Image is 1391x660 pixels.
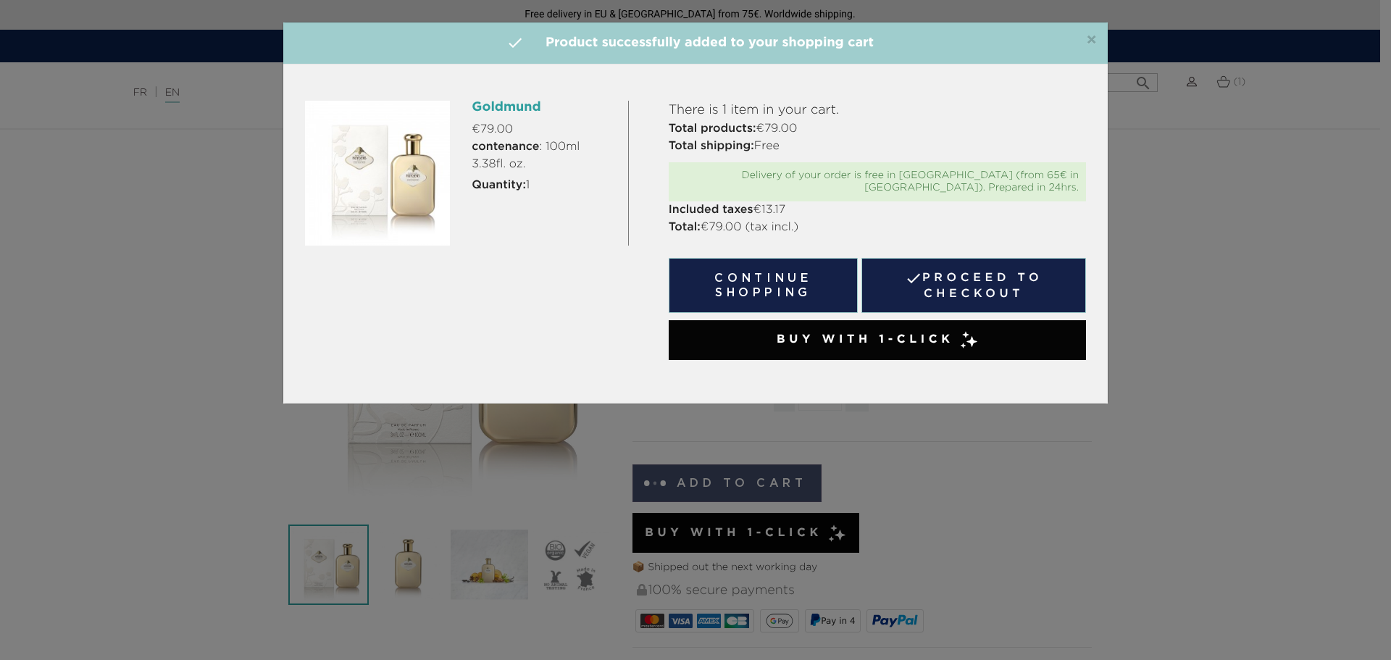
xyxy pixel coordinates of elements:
[669,201,1086,219] p: €13.17
[669,138,1086,155] p: Free
[472,121,617,138] p: €79.00
[1086,32,1097,49] span: ×
[676,170,1079,194] div: Delivery of your order is free in [GEOGRAPHIC_DATA] (from 65€ in [GEOGRAPHIC_DATA]). Prepared in ...
[669,141,754,152] strong: Total shipping:
[472,180,526,191] strong: Quantity:
[1086,32,1097,49] button: Close
[669,258,859,313] button: Continue shopping
[669,204,753,216] strong: Included taxes
[472,141,539,153] strong: contenance
[472,101,617,115] h6: Goldmund
[669,120,1086,138] p: €79.00
[472,138,617,173] span: : 100ml 3.38fl. oz.
[294,33,1097,53] h4: Product successfully added to your shopping cart
[861,258,1086,313] a: Proceed to checkout
[669,219,1086,236] p: €79.00 (tax incl.)
[472,177,617,194] p: 1
[506,34,524,51] i: 
[669,222,701,233] strong: Total:
[669,123,756,135] strong: Total products:
[669,101,1086,120] p: There is 1 item in your cart.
